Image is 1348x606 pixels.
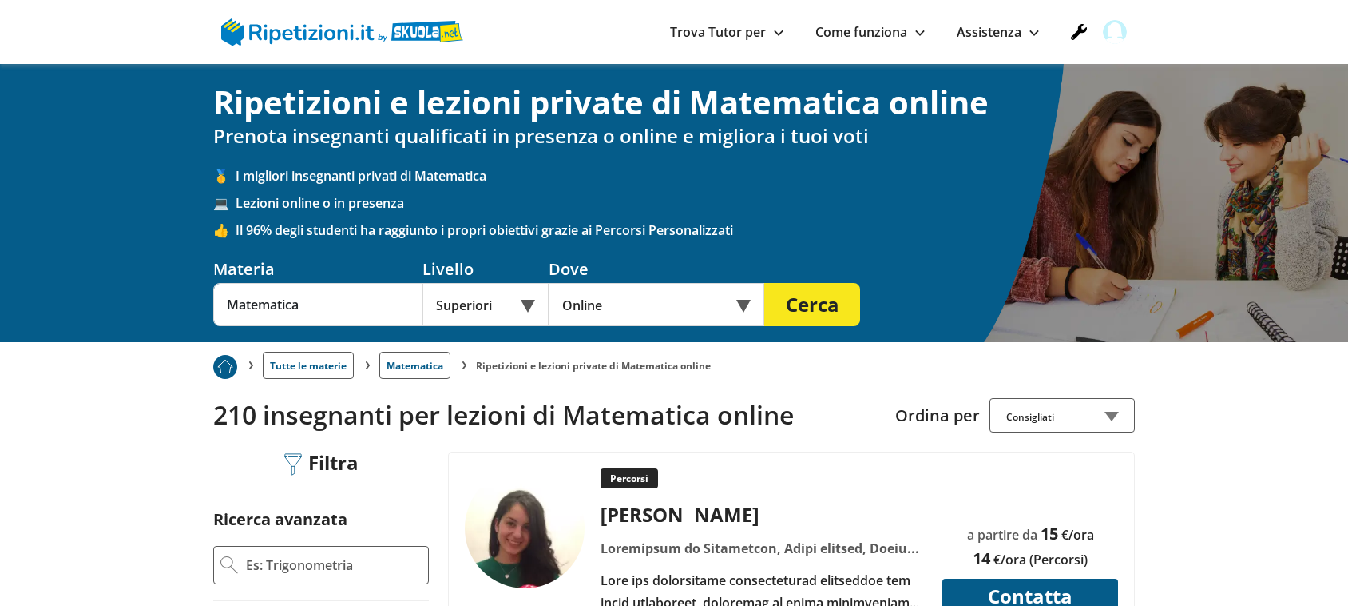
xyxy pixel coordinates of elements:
[973,548,990,569] span: 14
[213,400,883,430] h2: 210 insegnanti per lezioni di Matematica online
[895,405,980,426] label: Ordina per
[263,352,354,379] a: Tutte le materie
[236,221,1135,239] span: Il 96% degli studenti ha raggiunto i propri obiettivi grazie ai Percorsi Personalizzati
[213,194,236,212] span: 💻
[213,83,1135,122] h1: Ripetizioni e lezioni private di Matematica online
[549,258,764,280] div: Dove
[422,283,549,326] div: Superiori
[278,452,364,476] div: Filtra
[221,18,463,46] img: logo Skuola.net | Ripetizioni.it
[213,258,422,280] div: Materia
[213,221,236,239] span: 👍
[967,526,1037,544] span: a partire da
[221,22,463,39] a: logo Skuola.net | Ripetizioni.it
[213,167,236,185] span: 🥇
[1103,20,1127,44] img: user avatar
[549,283,764,326] div: Online
[670,23,783,41] a: Trova Tutor per
[1041,523,1058,544] span: 15
[476,359,711,373] li: Ripetizioni e lezioni private di Matematica online
[595,501,933,528] div: [PERSON_NAME]
[213,283,422,326] input: Es. Matematica
[213,125,1135,148] h2: Prenota insegnanti qualificati in presenza o online e migliora i tuoi voti
[213,508,347,530] label: Ricerca avanzata
[989,398,1135,433] div: Consigliati
[213,355,237,379] img: Piu prenotato
[957,23,1039,41] a: Assistenza
[422,258,549,280] div: Livello
[465,468,585,588] img: tutor a Genova - Rebecca
[601,468,658,488] p: Percorsi
[764,283,860,326] button: Cerca
[595,537,933,560] div: Loremipsum do Sitametcon, Adipi elitsed, Doeiu tempo incidid, Utlab etdo, Magna aliqua, Enimadm, ...
[236,194,1135,212] span: Lezioni online o in presenza
[220,556,238,574] img: Ricerca Avanzata
[213,342,1135,379] nav: breadcrumb d-none d-tablet-block
[379,352,450,379] a: Matematica
[236,167,1135,185] span: I migliori insegnanti privati di Matematica
[993,551,1088,568] span: €/ora (Percorsi)
[1061,526,1094,544] span: €/ora
[244,553,422,577] input: Es: Trigonometria
[815,23,925,41] a: Come funziona
[284,453,302,476] img: Filtra filtri mobile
